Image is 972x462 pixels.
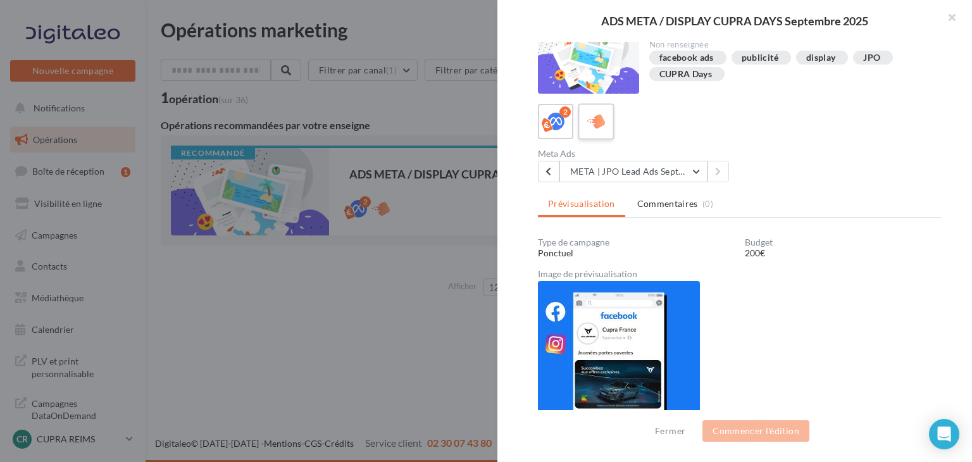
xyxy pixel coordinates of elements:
span: Commentaires [637,197,698,210]
span: (0) [702,199,713,209]
div: Non renseignée [649,39,932,51]
div: Open Intercom Messenger [929,419,959,449]
div: facebook ads [659,53,714,63]
button: META | JPO Lead Ads Septembre 2025 [559,161,707,182]
div: Budget [745,238,942,247]
div: JPO [863,53,880,63]
div: 200€ [745,247,942,259]
div: Type de campagne [538,238,735,247]
div: 2 [559,106,571,118]
button: Commencer l'édition [702,420,809,442]
div: ADS META / DISPLAY CUPRA DAYS Septembre 2025 [518,15,952,27]
button: Fermer [650,423,690,439]
div: Meta Ads [538,149,735,158]
div: CUPRA Days [659,70,713,79]
img: c9d0d7734d3590c1c1ab8aa068bd6873.jpg [538,281,700,423]
div: Image de prévisualisation [538,270,942,278]
div: publicité [742,53,778,63]
div: Ponctuel [538,247,735,259]
div: display [806,53,835,63]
